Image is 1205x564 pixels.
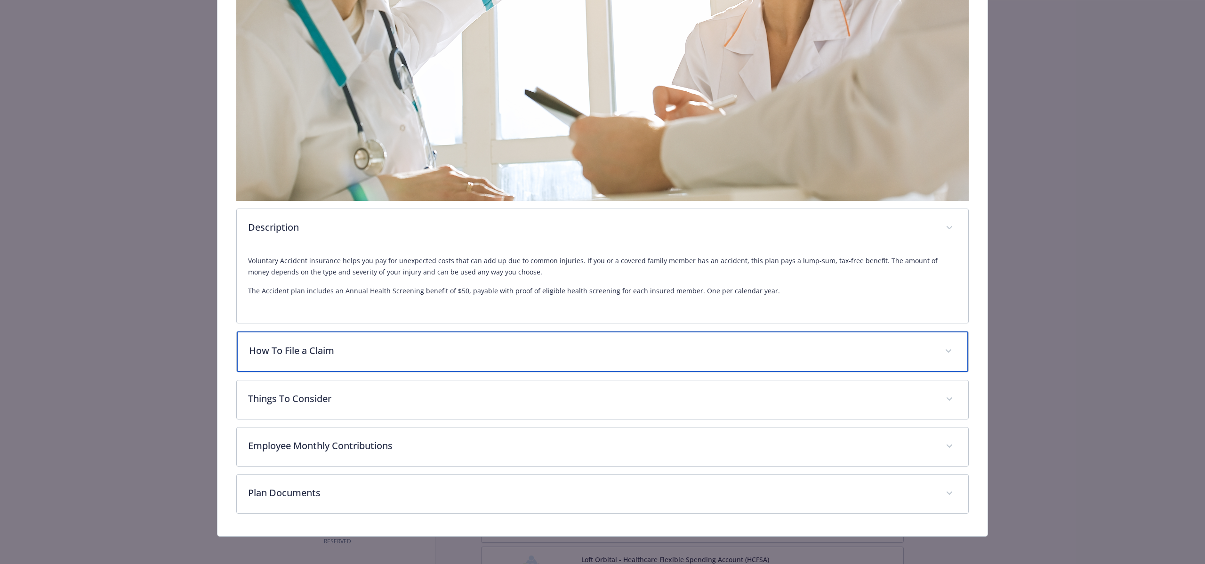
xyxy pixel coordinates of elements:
[248,439,934,453] p: Employee Monthly Contributions
[248,392,934,406] p: Things To Consider
[237,475,968,513] div: Plan Documents
[248,255,957,278] p: Voluntary Accident insurance helps you pay for unexpected costs that can add up due to common inj...
[249,344,933,358] p: How To File a Claim
[237,331,968,372] div: How To File a Claim
[248,220,934,234] p: Description
[248,285,957,297] p: The Accident plan includes an Annual Health Screening benefit of $50, payable with proof of eligi...
[237,380,968,419] div: Things To Consider
[237,209,968,248] div: Description
[237,248,968,323] div: Description
[237,427,968,466] div: Employee Monthly Contributions
[248,486,934,500] p: Plan Documents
